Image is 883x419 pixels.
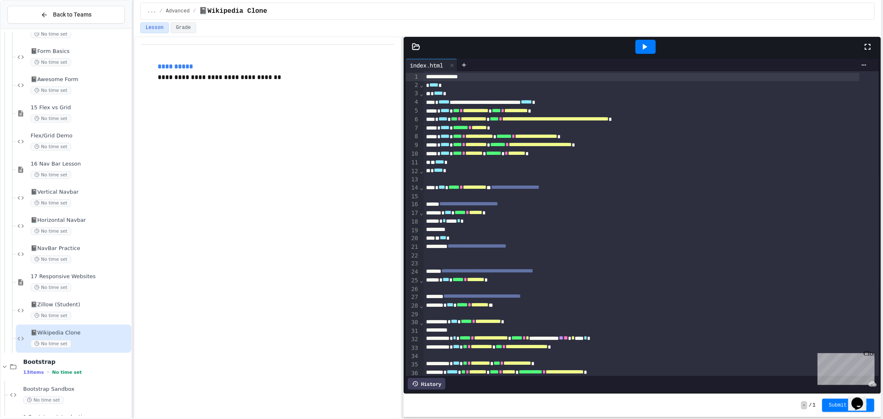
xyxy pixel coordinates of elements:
[406,293,419,302] div: 27
[53,10,91,19] span: Back to Teams
[31,104,130,111] span: 15 Flex vs Grid
[406,81,419,90] div: 2
[406,116,419,124] div: 6
[31,301,130,308] span: 📓Zillow (Student)
[408,378,445,390] div: History
[31,312,71,320] span: No time set
[813,402,816,409] span: 1
[809,402,812,409] span: /
[406,132,419,141] div: 8
[31,30,71,38] span: No time set
[31,245,130,252] span: 📓NavBar Practice
[31,284,71,291] span: No time set
[406,311,419,319] div: 29
[419,82,423,88] span: Fold line
[406,89,419,98] div: 3
[406,124,419,133] div: 7
[31,171,71,179] span: No time set
[406,209,419,218] div: 17
[31,227,71,235] span: No time set
[23,358,130,366] span: Bootstrap
[406,73,419,81] div: 1
[419,319,423,326] span: Fold line
[23,396,64,404] span: No time set
[31,273,130,280] span: 17 Responsive Websites
[406,243,419,252] div: 21
[406,352,419,361] div: 34
[406,252,419,260] div: 22
[419,90,423,97] span: Fold line
[52,370,82,375] span: No time set
[406,184,419,193] div: 14
[406,318,419,327] div: 30
[406,361,419,369] div: 35
[31,217,130,224] span: 📓Horizontal Navbar
[31,115,71,123] span: No time set
[406,234,419,243] div: 20
[406,98,419,107] div: 4
[419,209,423,216] span: Fold line
[406,141,419,150] div: 9
[406,61,447,70] div: index.html
[23,370,44,375] span: 13 items
[31,199,71,207] span: No time set
[848,386,875,411] iframe: chat widget
[31,143,71,151] span: No time set
[406,107,419,116] div: 5
[406,226,419,235] div: 19
[419,168,423,174] span: Fold line
[406,344,419,353] div: 33
[406,167,419,176] div: 12
[406,302,419,311] div: 28
[406,150,419,159] div: 10
[406,159,419,167] div: 11
[419,302,423,309] span: Fold line
[406,285,419,294] div: 26
[193,8,196,14] span: /
[406,200,419,209] div: 16
[31,48,130,55] span: 📓Form Basics
[31,255,71,263] span: No time set
[406,176,419,184] div: 13
[822,399,874,412] button: Submit Answer
[199,6,267,16] span: 📓Wikipedia Clone
[140,22,169,33] button: Lesson
[171,22,196,33] button: Grade
[31,330,130,337] span: 📓Wikipedia Clone
[7,6,125,24] button: Back to Teams
[31,340,71,348] span: No time set
[406,277,419,285] div: 25
[406,369,419,378] div: 36
[31,58,71,66] span: No time set
[406,59,457,71] div: index.html
[31,76,130,83] span: 📓Awesome Form
[406,268,419,277] div: 24
[406,335,419,344] div: 32
[159,8,162,14] span: /
[166,8,190,14] span: Advanced
[31,189,130,196] span: 📓Vertical Navbar
[406,193,419,201] div: 15
[829,402,868,409] span: Submit Answer
[31,161,130,168] span: 16 Nav Bar Lesson
[801,401,807,409] span: -
[406,260,419,268] div: 23
[814,350,875,385] iframe: chat widget
[406,218,419,226] div: 18
[419,184,423,191] span: Fold line
[31,132,130,140] span: Flex/Grid Demo
[47,369,49,376] span: •
[31,87,71,94] span: No time set
[406,327,419,335] div: 31
[23,386,130,393] span: Bootstrap Sandbox
[419,277,423,284] span: Fold line
[147,8,156,14] span: ...
[3,3,57,53] div: Chat with us now!Close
